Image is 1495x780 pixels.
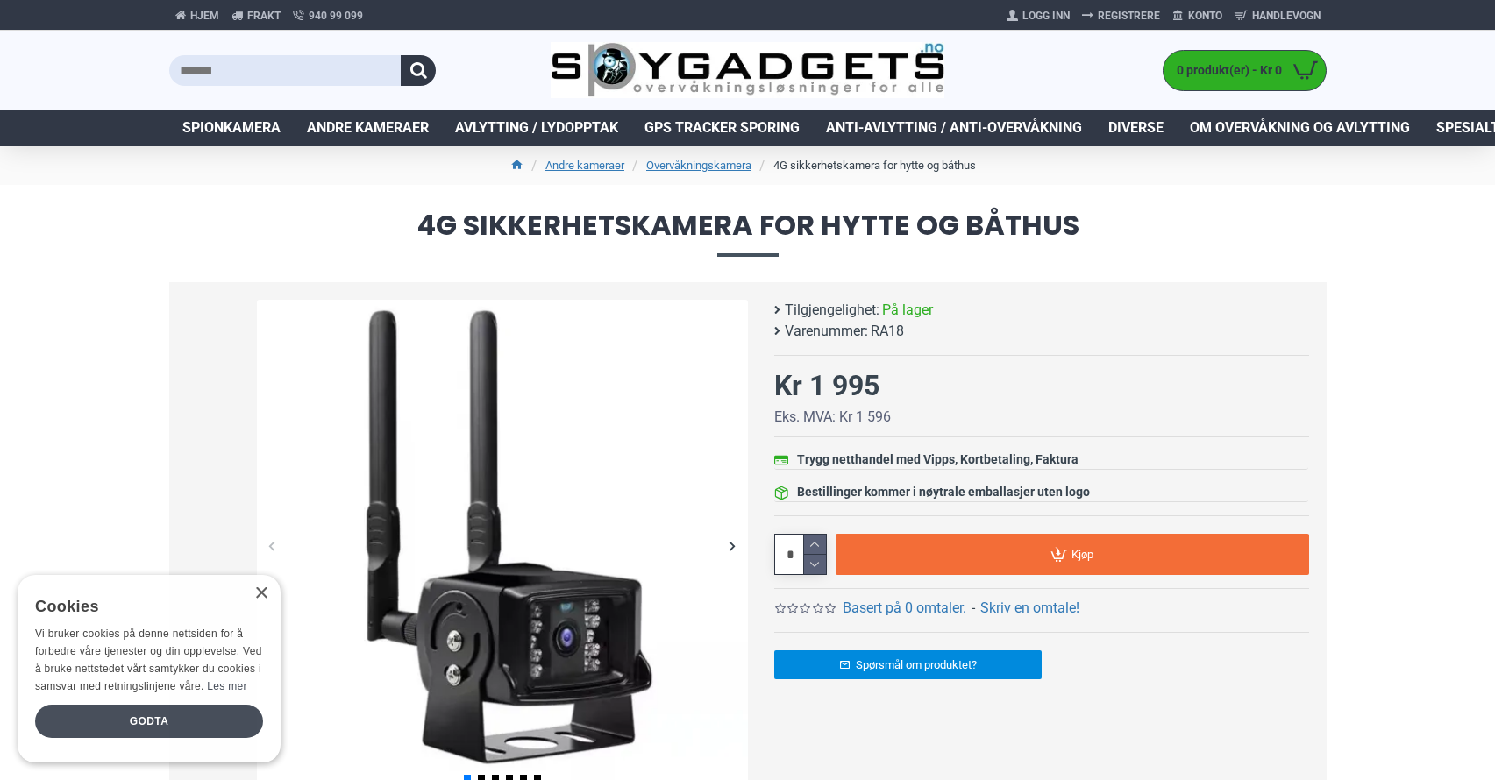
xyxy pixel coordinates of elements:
[1177,110,1423,146] a: Om overvåkning og avlytting
[882,300,933,321] span: På lager
[1166,2,1228,30] a: Konto
[257,530,288,561] div: Previous slide
[442,110,631,146] a: Avlytting / Lydopptak
[247,8,281,24] span: Frakt
[774,650,1042,679] a: Spørsmål om produktet?
[1095,110,1177,146] a: Diverse
[631,110,813,146] a: GPS Tracker Sporing
[644,117,800,138] span: GPS Tracker Sporing
[1076,2,1166,30] a: Registrere
[813,110,1095,146] a: Anti-avlytting / Anti-overvåkning
[169,211,1327,256] span: 4G sikkerhetskamera for hytte og båthus
[182,117,281,138] span: Spionkamera
[35,628,262,691] span: Vi bruker cookies på denne nettsiden for å forbedre våre tjenester og din opplevelse. Ved å bruke...
[797,483,1090,501] div: Bestillinger kommer i nøytrale emballasjer uten logo
[1108,117,1164,138] span: Diverse
[294,110,442,146] a: Andre kameraer
[551,42,944,99] img: SpyGadgets.no
[169,110,294,146] a: Spionkamera
[309,8,363,24] span: 940 99 099
[1190,117,1410,138] span: Om overvåkning og avlytting
[774,365,879,407] div: Kr 1 995
[1071,549,1093,560] span: Kjøp
[1164,61,1286,80] span: 0 produkt(er) - Kr 0
[35,588,252,626] div: Cookies
[972,599,975,616] b: -
[871,321,904,342] span: RA18
[1098,8,1160,24] span: Registrere
[254,587,267,600] div: Close
[455,117,618,138] span: Avlytting / Lydopptak
[1164,51,1326,90] a: 0 produkt(er) - Kr 0
[826,117,1082,138] span: Anti-avlytting / Anti-overvåkning
[190,8,219,24] span: Hjem
[1188,8,1222,24] span: Konto
[717,530,748,561] div: Next slide
[35,705,263,738] div: Godta
[1252,8,1321,24] span: Handlevogn
[545,157,624,174] a: Andre kameraer
[785,300,879,321] b: Tilgjengelighet:
[980,598,1079,619] a: Skriv en omtale!
[1022,8,1070,24] span: Logg Inn
[785,321,868,342] b: Varenummer:
[843,598,966,619] a: Basert på 0 omtaler.
[1000,2,1076,30] a: Logg Inn
[307,117,429,138] span: Andre kameraer
[797,450,1079,469] div: Trygg netthandel med Vipps, Kortbetaling, Faktura
[207,680,246,692] a: Les mer, opens a new window
[646,157,751,174] a: Overvåkningskamera
[1228,2,1327,30] a: Handlevogn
